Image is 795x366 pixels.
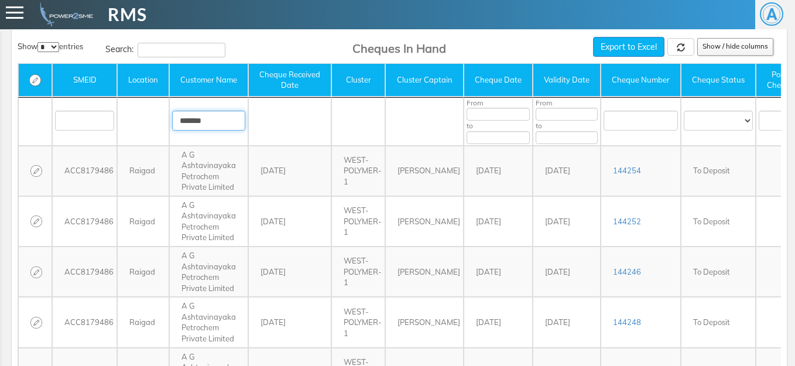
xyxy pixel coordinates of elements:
td: [DATE] [248,247,331,297]
img: admin [35,2,93,26]
td: WEST-POLYMER-1 [331,297,385,347]
th: Cheque&nbsp;Number: activate to sort column ascending [601,64,681,98]
span: RMS [108,2,147,27]
td: [PERSON_NAME] [385,196,464,247]
th: Cluster&nbsp;Captain: activate to sort column ascending [385,64,464,98]
td: [DATE] [464,247,533,297]
td: To Deposit [681,146,756,196]
td: WEST-POLYMER-1 [331,196,385,247]
td: ACC8179486 [52,196,117,247]
td: Raigad [117,146,169,196]
label: Search: [105,43,225,57]
th: Cheque&nbsp;Status: activate to sort column ascending [681,64,756,98]
td: [DATE] [464,146,533,196]
th: Validity&nbsp;Date: activate to sort column ascending [533,64,601,98]
a: 144254 [613,166,641,175]
td: To Deposit [681,247,756,297]
td: Raigad [117,196,169,247]
td: Raigad [117,297,169,347]
td: [DATE] [533,247,601,297]
td: [DATE] [533,297,601,347]
th: Location: activate to sort column ascending [117,64,169,98]
th: Cheque&nbsp;Received Date: activate to sort column ascending [248,64,331,98]
td: ACC8179486 [52,297,117,347]
th: Cluster: activate to sort column ascending [331,64,385,98]
td: [DATE] [464,196,533,247]
th: Customer&nbsp;Name: activate to sort column ascending [169,64,248,98]
td: [DATE] [248,196,331,247]
td: WEST-POLYMER-1 [331,247,385,297]
td: [DATE] [533,146,601,196]
td: [DATE] [248,146,331,196]
td: ACC8179486 [52,247,117,297]
td: Raigad [117,247,169,297]
button: Export to Excel [593,37,664,57]
a: 144246 [613,267,641,276]
a: 144252 [613,217,641,226]
span: From to [536,98,598,143]
td: To Deposit [681,297,756,347]
td: [PERSON_NAME] [385,247,464,297]
input: Search: [138,43,225,57]
span: A [760,2,783,26]
td: WEST-POLYMER-1 [331,146,385,196]
td: ACC8179486 [52,146,117,196]
td: [PERSON_NAME] [385,297,464,347]
th: : activate to sort column ascending [18,64,52,98]
td: A G Ashtavinayaka Petrochem Private Limited [169,247,248,297]
label: Show entries [18,41,83,52]
span: From to [467,98,530,143]
td: A G Ashtavinayaka Petrochem Private Limited [169,297,248,347]
a: 144248 [613,317,641,327]
td: To Deposit [681,196,756,247]
td: [DATE] [248,297,331,347]
th: SMEID: activate to sort column ascending [52,64,117,98]
td: [PERSON_NAME] [385,146,464,196]
td: [DATE] [533,196,601,247]
td: A G Ashtavinayaka Petrochem Private Limited [169,146,248,196]
th: Cheque&nbsp;Date: activate to sort column ascending [464,64,533,98]
select: Showentries [37,42,59,52]
button: Show / hide columns [697,38,773,56]
td: [DATE] [464,297,533,347]
span: Show / hide columns [703,42,768,50]
td: A G Ashtavinayaka Petrochem Private Limited [169,196,248,247]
